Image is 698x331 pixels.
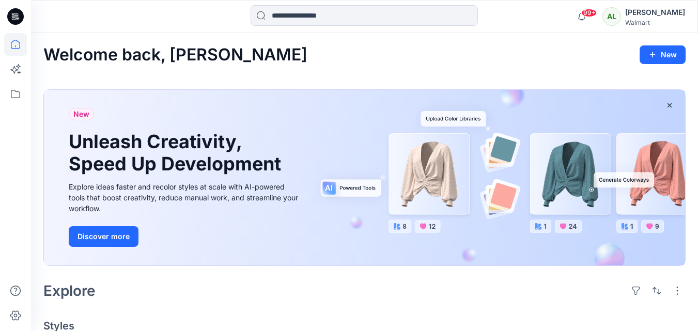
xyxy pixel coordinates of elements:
[73,108,89,120] span: New
[625,6,685,19] div: [PERSON_NAME]
[43,282,96,299] h2: Explore
[69,226,301,247] a: Discover more
[640,45,686,64] button: New
[43,45,307,65] h2: Welcome back, [PERSON_NAME]
[602,7,621,26] div: AL
[69,181,301,214] div: Explore ideas faster and recolor styles at scale with AI-powered tools that boost creativity, red...
[581,9,597,17] span: 99+
[69,131,286,175] h1: Unleash Creativity, Speed Up Development
[625,19,685,26] div: Walmart
[69,226,138,247] button: Discover more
